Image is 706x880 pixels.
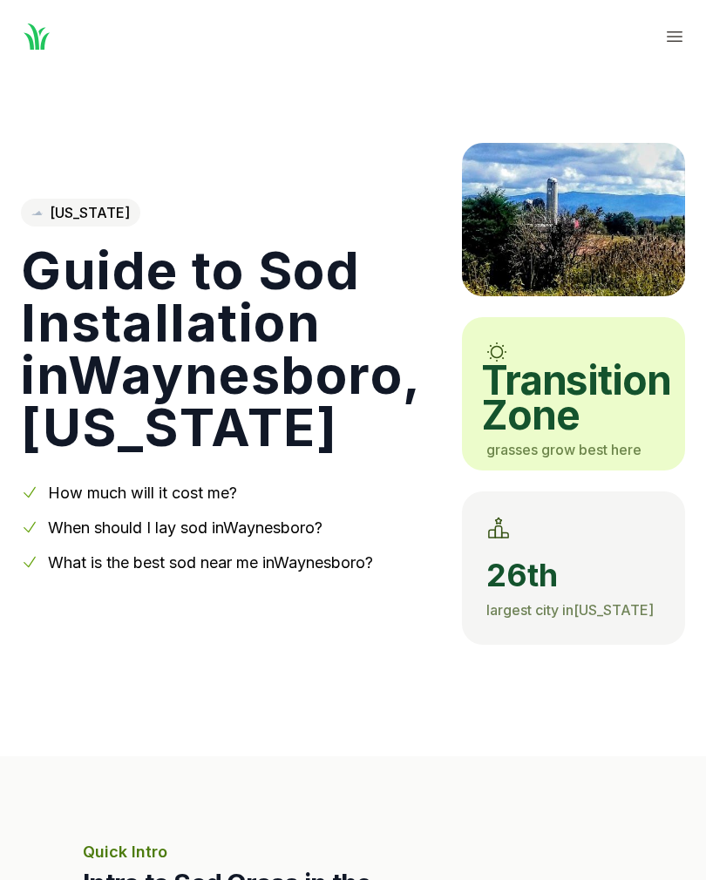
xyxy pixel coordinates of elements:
img: A picture of Waynesboro [462,143,685,296]
span: 26th [486,558,661,592]
span: transition zone [481,362,661,432]
span: grasses grow best here [486,441,642,458]
a: What is the best sod near me inWaynesboro? [48,553,373,572]
span: largest city in [US_STATE] [486,601,654,619]
a: When should I lay sod inWaynesboro? [48,518,322,537]
h1: Guide to Sod Installation in Waynesboro , [US_STATE] [21,244,434,453]
a: How much will it cost me? [48,484,237,502]
a: [US_STATE] [21,199,140,227]
img: Virginia state outline [31,211,43,216]
p: Quick Intro [83,840,623,864]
